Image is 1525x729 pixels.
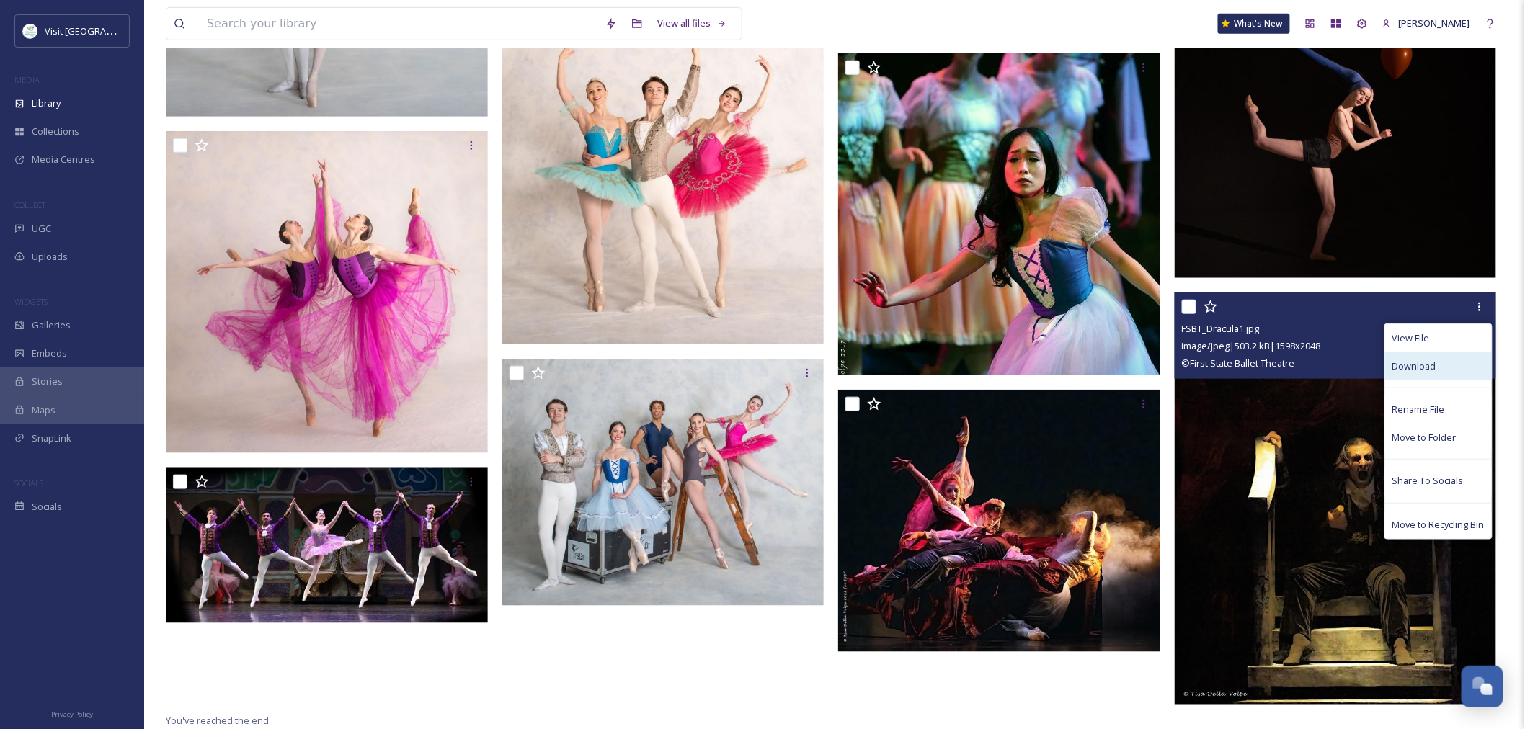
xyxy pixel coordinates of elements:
span: WIDGETS [14,296,48,307]
img: FSBT_Dracula2.JPG [838,390,1160,652]
span: Maps [32,403,55,417]
img: FSBT_Nutcracker3.JPG [166,467,488,622]
span: © First State Ballet Theatre [1182,357,1295,370]
span: FSBT_Dracula1.jpg [1182,322,1260,335]
img: FSBT_Dreams1.jpg [1175,3,1497,277]
a: What's New [1218,14,1290,34]
span: Move to Recycling Bin [1392,518,1485,532]
span: SOCIALS [14,478,43,488]
img: FSBT_UpFront1.jpg [502,3,824,344]
img: FSBT_Dreams2.jpg [166,131,488,453]
img: FSBT_Dracula1.jpg [1175,292,1497,705]
a: Privacy Policy [51,705,93,722]
span: Download [1392,359,1436,373]
span: image/jpeg | 503.2 kB | 1598 x 2048 [1182,339,1321,352]
span: UGC [32,222,51,236]
img: FSBT_Giselle2.jpg [838,53,1160,375]
span: MEDIA [14,74,40,85]
button: Open Chat [1462,666,1503,707]
span: COLLECT [14,200,45,210]
span: You've reached the end [166,715,269,728]
img: download%20%281%29.jpeg [23,24,37,38]
span: Stories [32,375,63,388]
span: SnapLink [32,431,71,445]
span: Privacy Policy [51,710,93,719]
span: Move to Folder [1392,431,1457,444]
span: Uploads [32,250,68,264]
input: Search your library [200,8,598,40]
span: Galleries [32,318,71,332]
span: Media Centres [32,153,95,166]
span: Library [32,97,61,110]
span: Collections [32,125,79,138]
span: View File [1392,331,1430,345]
span: Share To Socials [1392,474,1464,488]
span: Embeds [32,346,67,360]
span: Socials [32,500,62,514]
span: Rename File [1392,403,1445,416]
a: View all files [650,9,734,37]
img: FSBT_2526Season.jpg [502,359,824,606]
span: [PERSON_NAME] [1399,17,1470,30]
a: [PERSON_NAME] [1375,9,1477,37]
span: Visit [GEOGRAPHIC_DATA] [45,24,156,37]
